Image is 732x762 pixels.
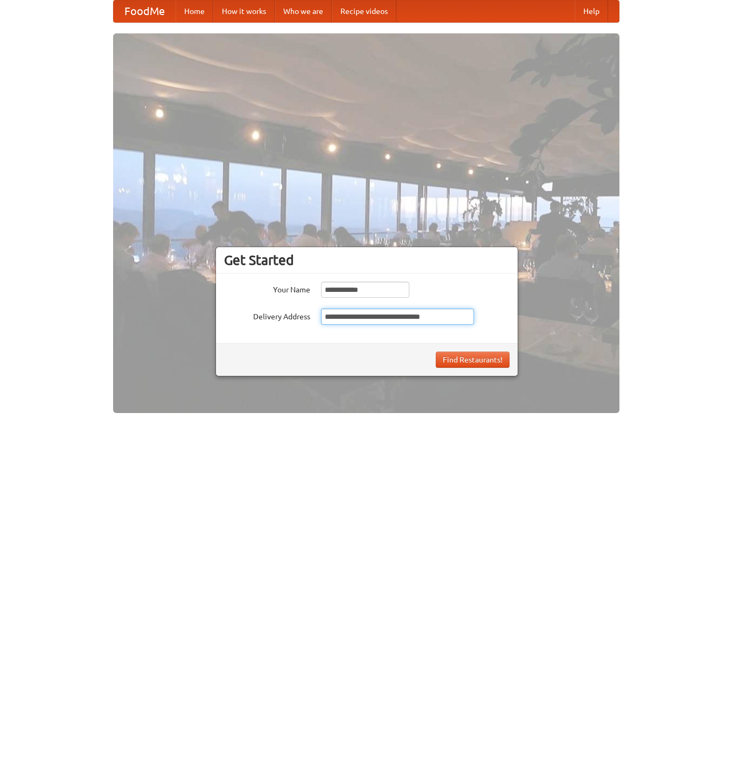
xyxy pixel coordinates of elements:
a: Home [176,1,213,22]
a: Recipe videos [332,1,396,22]
label: Delivery Address [224,309,310,322]
h3: Get Started [224,252,510,268]
a: How it works [213,1,275,22]
a: Who we are [275,1,332,22]
button: Find Restaurants! [436,352,510,368]
label: Your Name [224,282,310,295]
a: Help [575,1,608,22]
a: FoodMe [114,1,176,22]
